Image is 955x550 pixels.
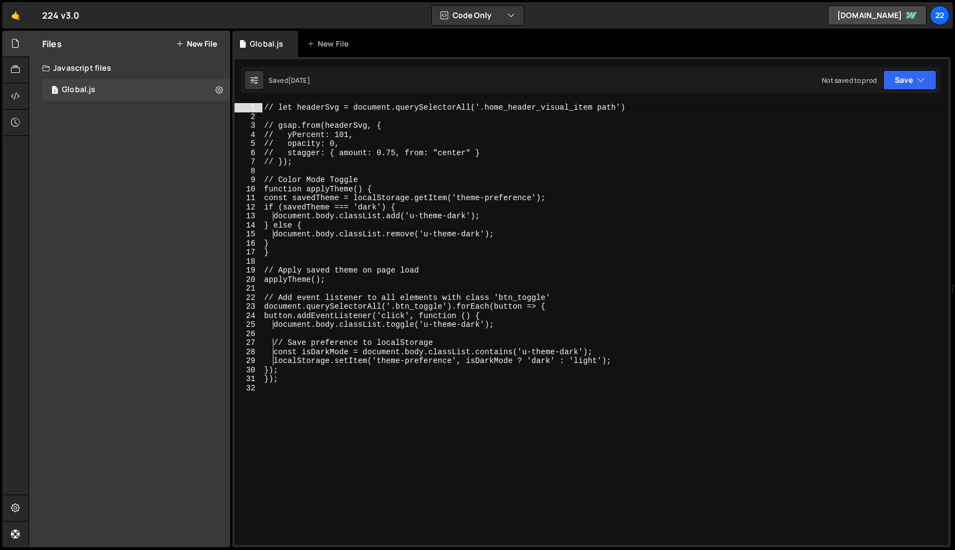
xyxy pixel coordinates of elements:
[235,311,262,321] div: 24
[268,76,310,85] div: Saved
[235,375,262,384] div: 31
[235,293,262,303] div: 22
[235,157,262,167] div: 7
[235,284,262,293] div: 21
[42,79,230,101] div: 16437/44524.js
[822,76,877,85] div: Not saved to prod
[2,2,29,29] a: 🤙
[235,167,262,176] div: 8
[235,338,262,348] div: 27
[828,5,927,25] a: [DOMAIN_NAME]
[235,194,262,203] div: 11
[235,175,262,185] div: 9
[235,112,262,122] div: 2
[235,131,262,140] div: 4
[235,356,262,366] div: 29
[235,266,262,275] div: 19
[235,248,262,257] div: 17
[235,149,262,158] div: 6
[235,275,262,285] div: 20
[235,239,262,248] div: 16
[307,38,353,49] div: New File
[883,70,936,90] button: Save
[235,302,262,311] div: 23
[432,5,524,25] button: Code Only
[235,384,262,393] div: 32
[29,57,230,79] div: Javascript files
[62,85,95,95] div: Global.js
[235,203,262,212] div: 12
[235,366,262,375] div: 30
[52,87,58,95] span: 1
[235,212,262,221] div: 13
[235,121,262,131] div: 3
[235,230,262,239] div: 15
[930,5,950,25] a: 22
[235,348,262,357] div: 28
[235,221,262,230] div: 14
[235,330,262,339] div: 26
[235,257,262,267] div: 18
[42,9,79,22] div: 224 v3.0
[235,139,262,149] div: 5
[288,76,310,85] div: [DATE]
[42,38,62,50] h2: Files
[235,320,262,330] div: 25
[176,39,217,48] button: New File
[250,38,283,49] div: Global.js
[235,103,262,112] div: 1
[235,185,262,194] div: 10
